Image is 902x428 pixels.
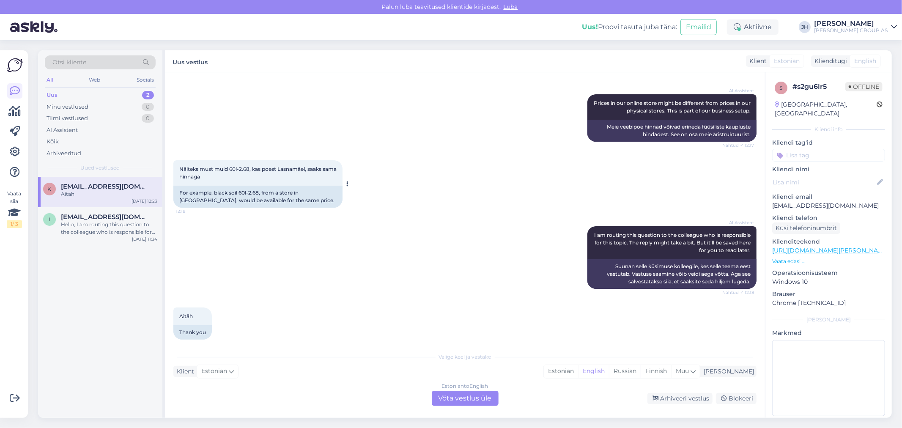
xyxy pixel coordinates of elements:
div: AI Assistent [47,126,78,134]
div: Kliendi info [772,126,885,133]
div: Proovi tasuta juba täna: [582,22,677,32]
div: Blokeeri [716,393,757,404]
div: Socials [135,74,156,85]
span: English [854,57,876,66]
div: For example, black soil 60l-2.68, from a store in [GEOGRAPHIC_DATA], would be available for the s... [173,186,343,208]
div: Küsi telefoninumbrit [772,222,840,234]
div: Suunan selle küsimuse kolleegile, kes selle teema eest vastutab. Vastuse saamine võib veidi aega ... [587,259,757,289]
span: k [48,186,52,192]
div: Thank you [173,325,212,340]
span: 12:23 [176,340,208,346]
div: Arhiveeri vestlus [647,393,713,404]
span: Nähtud ✓ 12:17 [722,142,754,148]
span: Otsi kliente [52,58,86,67]
span: 12:18 [176,208,208,214]
p: Chrome [TECHNICAL_ID] [772,299,885,307]
span: Nähtud ✓ 12:18 [722,289,754,296]
div: Hello, I am routing this question to the colleague who is responsible for this topic. The reply m... [61,221,157,236]
p: Windows 10 [772,277,885,286]
div: 2 [142,91,154,99]
p: Klienditeekond [772,237,885,246]
span: I am routing this question to the colleague who is responsible for this topic. The reply might ta... [594,232,752,253]
div: Aitäh [61,190,157,198]
span: Estonian [774,57,800,66]
div: Aktiivne [727,19,779,35]
span: kaja.teder@gmail.com [61,183,149,190]
input: Lisa tag [772,149,885,162]
span: Muu [676,367,689,375]
span: Prices in our online store might be different from prices in our physical stores. This is part of... [594,100,752,114]
div: All [45,74,55,85]
p: Kliendi telefon [772,214,885,222]
div: [DATE] 12:23 [132,198,157,204]
div: Klienditugi [811,57,847,66]
div: Klient [173,367,194,376]
p: Brauser [772,290,885,299]
button: Emailid [680,19,717,35]
span: Uued vestlused [81,164,120,172]
div: 0 [142,103,154,111]
div: Tiimi vestlused [47,114,88,123]
div: [GEOGRAPHIC_DATA], [GEOGRAPHIC_DATA] [775,100,877,118]
input: Lisa nimi [773,178,875,187]
div: [PERSON_NAME] [700,367,754,376]
div: Meie veebipoe hinnad võivad erineda füüsiliste kaupluste hindadest. See on osa meie äristruktuurist. [587,120,757,142]
span: Näiteks must muld 60l-2.68, kas poest Lasnamäel, saaks sama hinnaga [179,166,338,180]
b: Uus! [582,23,598,31]
div: Estonian to English [442,382,488,390]
div: Russian [609,365,641,378]
p: [EMAIL_ADDRESS][DOMAIN_NAME] [772,201,885,210]
div: Uus [47,91,58,99]
div: Võta vestlus üle [432,391,499,406]
div: # s2gu6lr5 [792,82,845,92]
span: Offline [845,82,883,91]
p: Kliendi tag'id [772,138,885,147]
a: [PERSON_NAME][PERSON_NAME] GROUP AS [814,20,897,34]
p: Vaata edasi ... [772,258,885,265]
div: Valige keel ja vastake [173,353,757,361]
div: [PERSON_NAME] GROUP AS [814,27,888,34]
div: [PERSON_NAME] [814,20,888,27]
div: [PERSON_NAME] [772,316,885,324]
p: Märkmed [772,329,885,337]
a: [URL][DOMAIN_NAME][PERSON_NAME] [772,247,889,254]
div: JH [799,21,811,33]
span: Luba [501,3,521,11]
div: 1 / 3 [7,220,22,228]
div: 0 [142,114,154,123]
img: Askly Logo [7,57,23,73]
p: Kliendi email [772,192,885,201]
div: Web [88,74,102,85]
label: Uus vestlus [173,55,208,67]
p: Kliendi nimi [772,165,885,174]
div: [DATE] 11:34 [132,236,157,242]
div: Kõik [47,137,59,146]
div: Klient [746,57,767,66]
div: Vaata siia [7,190,22,228]
div: Arhiveeritud [47,149,81,158]
p: Operatsioonisüsteem [772,269,885,277]
div: Finnish [641,365,671,378]
span: s [780,85,783,91]
span: AI Assistent [722,88,754,94]
span: i [49,216,50,222]
div: English [578,365,609,378]
div: Estonian [544,365,578,378]
span: Estonian [201,367,227,376]
span: irinaozerova@gmail.com [61,213,149,221]
span: Aitäh [179,313,193,319]
div: Minu vestlused [47,103,88,111]
span: AI Assistent [722,219,754,226]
